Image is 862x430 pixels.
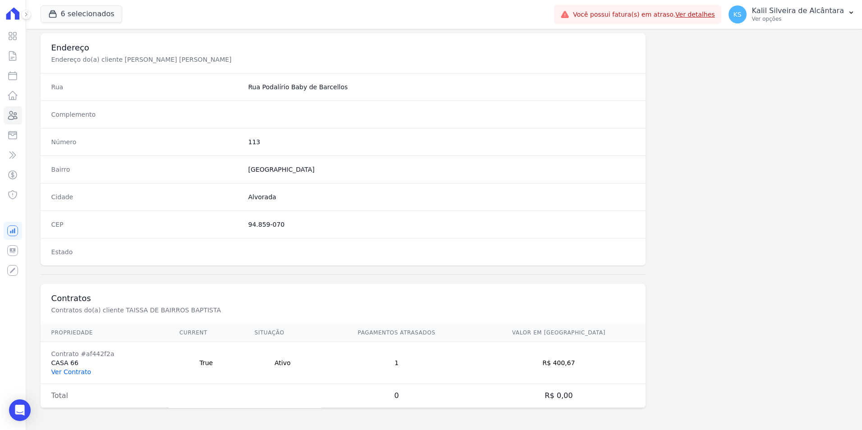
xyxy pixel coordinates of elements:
[51,42,635,53] h3: Endereço
[51,192,241,201] dt: Cidade
[169,342,243,384] td: True
[321,324,472,342] th: Pagamentos Atrasados
[41,324,169,342] th: Propriedade
[248,220,635,229] dd: 94.859-070
[752,15,844,23] p: Ver opções
[675,11,715,18] a: Ver detalhes
[41,384,169,408] td: Total
[9,399,31,421] div: Open Intercom Messenger
[51,247,241,256] dt: Estado
[51,349,158,358] div: Contrato #af442f2a
[51,82,241,91] dt: Rua
[41,5,122,23] button: 6 selecionados
[752,6,844,15] p: Kalil Silveira de Alcântara
[248,192,635,201] dd: Alvorada
[721,2,862,27] button: KS Kalil Silveira de Alcântara Ver opções
[51,306,354,315] p: Contratos do(a) cliente TAISSA DE BAIRROS BAPTISTA
[734,11,742,18] span: KS
[41,342,169,384] td: CASA 66
[51,293,635,304] h3: Contratos
[472,384,646,408] td: R$ 0,00
[51,137,241,146] dt: Número
[244,342,321,384] td: Ativo
[472,342,646,384] td: R$ 400,67
[321,342,472,384] td: 1
[51,165,241,174] dt: Bairro
[472,324,646,342] th: Valor em [GEOGRAPHIC_DATA]
[248,137,635,146] dd: 113
[573,10,715,19] span: Você possui fatura(s) em atraso.
[51,110,241,119] dt: Complemento
[248,165,635,174] dd: [GEOGRAPHIC_DATA]
[51,368,91,375] a: Ver Contrato
[321,384,472,408] td: 0
[51,220,241,229] dt: CEP
[169,324,243,342] th: Current
[244,324,321,342] th: Situação
[51,55,354,64] p: Endereço do(a) cliente [PERSON_NAME] [PERSON_NAME]
[248,82,635,91] dd: Rua Podalírio Baby de Barcellos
